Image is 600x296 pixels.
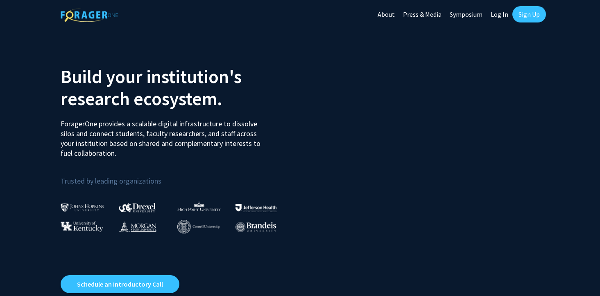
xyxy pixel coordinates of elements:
img: Cornell University [177,220,220,233]
img: High Point University [177,201,221,211]
p: Trusted by leading organizations [61,165,294,187]
a: Sign Up [512,6,546,22]
img: ForagerOne Logo [61,8,118,22]
img: Johns Hopkins University [61,203,104,212]
a: Opens in a new tab [61,275,179,293]
img: University of Kentucky [61,221,103,232]
img: Brandeis University [235,222,276,232]
img: Morgan State University [119,221,156,232]
h2: Build your institution's research ecosystem. [61,65,294,110]
p: ForagerOne provides a scalable digital infrastructure to dissolve silos and connect students, fac... [61,113,266,158]
img: Thomas Jefferson University [235,204,276,212]
img: Drexel University [119,203,156,212]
